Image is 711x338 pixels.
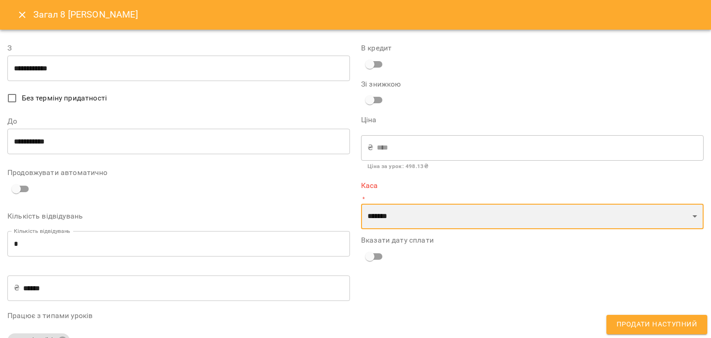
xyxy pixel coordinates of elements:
[361,116,704,124] label: Ціна
[368,163,428,169] b: Ціна за урок : 498.13 ₴
[7,44,350,52] label: З
[11,4,33,26] button: Close
[606,315,707,334] button: Продати наступний
[7,118,350,125] label: До
[361,81,475,88] label: Зі знижкою
[33,7,138,22] h6: Загал 8 [PERSON_NAME]
[22,93,107,104] span: Без терміну придатності
[7,213,350,220] label: Кількість відвідувань
[361,182,704,189] label: Каса
[617,319,697,331] span: Продати наступний
[361,237,704,244] label: Вказати дату сплати
[7,312,350,319] label: Працює з типами уроків
[7,169,350,176] label: Продовжувати автоматично
[361,44,704,52] label: В кредит
[14,282,19,294] p: ₴
[368,142,373,153] p: ₴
